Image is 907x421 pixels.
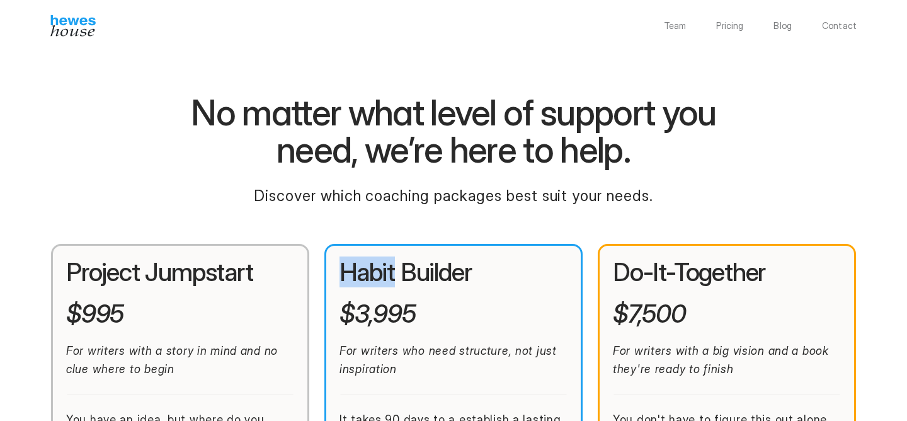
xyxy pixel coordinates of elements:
em: For writers who need structure, not just inspiration [339,344,561,376]
h1: No matter what level of support you need, we’re here to help. [154,95,753,170]
p: Discover which coaching packages best suit your needs. [233,184,674,208]
em: For writers with a story in mind and no clue where to begin [66,344,282,376]
h2: Project Jumpstart [66,259,294,285]
img: Hewes House’s book coach services offer creative writing courses, writing class to learn differen... [50,15,96,37]
h2: Habit Builder [339,259,568,285]
em: For writers with a big vision and a book they're ready to finish [613,344,833,376]
a: Pricing [716,21,743,30]
a: Blog [773,21,792,30]
em: $3,995 [339,298,416,329]
a: Contact [822,21,857,30]
em: $995 [66,298,123,329]
h2: Do-It-Together [613,259,841,285]
em: $7,500 [613,298,686,329]
a: Team [664,21,687,30]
